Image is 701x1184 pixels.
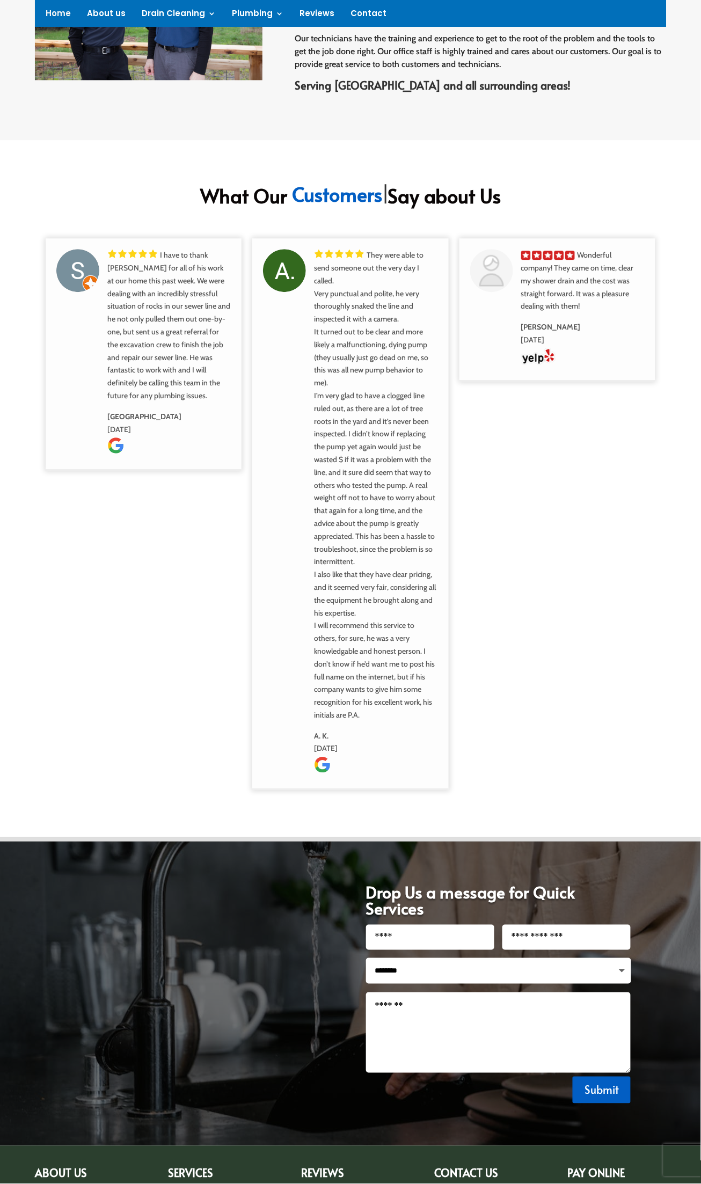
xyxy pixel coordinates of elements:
[573,1077,631,1103] button: Submit
[232,10,283,21] a: Plumbing
[314,756,331,773] img: Google Logo
[314,743,338,753] span: [DATE]
[470,249,513,292] img: Judy C. Avatar
[521,249,645,313] div: Wonderful company! They came on time, clear my shower drain and the cost was straight forward. It...
[521,335,545,345] span: [DATE]
[142,10,216,21] a: Drain Cleaning
[200,186,287,205] span: What Our
[263,249,306,292] img: A. K. Avatar
[350,10,386,21] a: Contact
[107,437,125,454] img: Google Logo
[300,10,334,21] a: Reviews
[107,425,131,434] span: [DATE]
[314,249,437,721] div: They were able to send someone out the very day I called. Very punctual and polite, he very thoro...
[46,10,71,21] a: Home
[292,184,382,203] div: Customers
[521,321,645,334] strong: [PERSON_NAME]
[295,78,666,98] h4: Serving [GEOGRAPHIC_DATA] and all surrounding areas!
[388,186,501,205] span: Say about Us
[521,348,556,365] img: Yelp Logo
[107,411,231,423] strong: [GEOGRAPHIC_DATA]
[87,10,126,21] a: About us
[314,730,437,743] strong: A. K.
[56,249,99,292] img: Sydney Avatar
[366,884,631,925] h1: Drop Us a message for Quick Services
[295,32,666,71] p: Our technicians have the training and experience to get to the root of the problem and the tools ...
[107,249,231,403] div: I have to thank [PERSON_NAME] for all of his work at our home this past week. We were dealing wit...
[521,251,575,260] img: 5 star rating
